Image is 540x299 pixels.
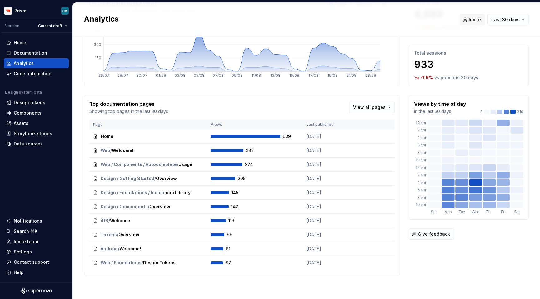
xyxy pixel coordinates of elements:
svg: Supernova Logo [21,288,52,294]
tspan: 19/08 [327,73,338,78]
span: Welcome! [112,147,133,154]
text: 12 pm [416,165,426,170]
span: Icon Library [164,189,191,196]
p: [DATE] [307,175,353,182]
tspan: 26/07 [98,73,109,78]
span: / [117,232,118,238]
div: Documentation [14,50,47,56]
p: Top documentation pages [89,100,168,108]
span: Web / Foundations [101,260,142,266]
p: [DATE] [307,147,353,154]
span: / [163,189,164,196]
span: / [154,175,156,182]
button: Help [4,267,69,277]
th: Views [207,120,303,130]
p: [DATE] [307,161,353,168]
a: Storybook stories [4,129,69,139]
button: Search ⌘K [4,226,69,236]
a: Analytics [4,58,69,68]
div: Assets [14,120,28,126]
p: [DATE] [307,203,353,210]
div: Home [14,40,26,46]
span: Design Tokens [143,260,176,266]
span: Usage [178,161,192,168]
span: Design / Foundations / Icons [101,189,163,196]
div: Invite team [14,238,38,245]
div: LM [62,8,67,13]
text: Mon [444,210,452,214]
div: Design tokens [14,100,45,106]
span: Welcome! [110,218,132,224]
text: 12 am [416,121,426,125]
span: Current draft [38,23,62,28]
button: Invite [460,14,485,25]
div: Search ⌘K [14,228,37,234]
tspan: 13/08 [270,73,281,78]
tspan: 09/08 [232,73,243,78]
div: Components [14,110,42,116]
text: 2 am [417,128,426,132]
span: / [142,260,143,266]
a: Invite team [4,237,69,247]
text: Sun [431,210,437,214]
text: Fri [501,210,505,214]
tspan: 21/08 [347,73,357,78]
span: 87 [226,260,242,266]
a: Code automation [4,69,69,79]
button: Last 30 days [487,14,529,25]
span: Design / Components [101,203,148,210]
tspan: 150 [95,56,101,60]
div: Version [5,23,19,28]
span: Design / Getting Started [101,175,154,182]
button: Notifications [4,216,69,226]
span: iOS [101,218,108,224]
span: 91 [226,246,242,252]
span: Last 30 days [492,17,520,23]
button: Give feedback [409,228,454,240]
text: 8 am [417,150,426,155]
text: 10 am [416,158,426,162]
span: / [118,246,119,252]
a: Home [4,38,69,48]
tspan: 03/08 [174,73,186,78]
th: Page [89,120,207,130]
p: [DATE] [307,246,353,252]
span: 283 [246,147,262,154]
div: Help [14,269,24,276]
span: 145 [232,189,248,196]
span: Web [101,147,110,154]
text: 4 am [417,135,426,140]
p: Showing top pages in the last 30 days [89,108,168,115]
a: Documentation [4,48,69,58]
p: vs previous 30 days [434,75,478,81]
span: Overview [156,175,177,182]
tspan: 28/07 [117,73,128,78]
a: Assets [4,118,69,128]
tspan: 05/08 [194,73,205,78]
button: PrismLM [1,4,71,17]
div: Data sources [14,141,43,147]
span: Welcome! [119,246,141,252]
span: Tokens [101,232,117,238]
span: 142 [231,203,247,210]
p: Total sessions [414,50,523,56]
th: Last published [303,120,357,130]
span: Invite [469,17,481,23]
div: Code automation [14,71,52,77]
div: Design system data [5,90,42,95]
text: Tue [459,210,465,214]
div: Notifications [14,218,42,224]
span: Give feedback [418,231,450,237]
span: View all pages [353,104,386,110]
span: / [177,161,178,168]
span: 116 [228,218,245,224]
a: Components [4,108,69,118]
p: [DATE] [307,189,353,196]
text: 6 pm [417,188,426,192]
text: Wed [472,210,479,214]
div: Storybook stories [14,130,52,137]
p: [DATE] [307,133,353,140]
span: Android [101,246,118,252]
div: Prism [14,8,26,14]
